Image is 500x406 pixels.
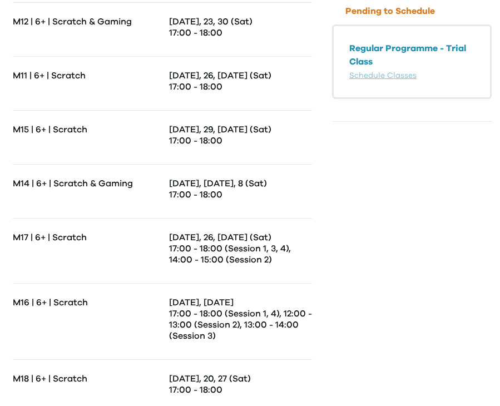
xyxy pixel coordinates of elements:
[169,243,312,265] p: 17:00 - 18:00 (Session 1, 3, 4), 14:00 - 15:00 (Session 2)
[169,135,312,146] p: 17:00 - 18:00
[169,189,312,200] p: 17:00 - 18:00
[13,70,162,81] p: M11 | 6+ | Scratch
[169,16,312,27] p: [DATE], 23, 30 (Sat)
[13,178,162,189] p: M14 | 6+ | Scratch & Gaming
[169,178,312,189] p: [DATE], [DATE], 8 (Sat)
[13,16,162,27] p: M12 | 6+ | Scratch & Gaming
[169,308,312,341] p: 17:00 - 18:00 (Session 1, 4), 12:00 - 13:00 (Session 2), 13:00 - 14:00 (Session 3)
[169,27,312,38] p: 17:00 - 18:00
[13,232,162,243] p: M17 | 6+ | Scratch
[349,42,474,68] p: Regular Programme - Trial Class
[345,4,492,18] p: Pending to Schedule
[13,124,162,135] p: M15 | 6+ | Scratch
[169,70,312,81] p: [DATE], 26, [DATE] (Sat)
[13,373,162,384] p: M18 | 6+ | Scratch
[169,373,312,384] p: [DATE], 20, 27 (Sat)
[169,384,312,395] p: 17:00 - 18:00
[13,297,162,308] p: M16 | 6+ | Scratch
[169,232,312,243] p: [DATE], 26, [DATE] (Sat)
[349,72,417,80] a: Schedule Classes
[169,297,312,308] p: [DATE], [DATE]
[169,81,312,92] p: 17:00 - 18:00
[169,124,312,135] p: [DATE], 29, [DATE] (Sat)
